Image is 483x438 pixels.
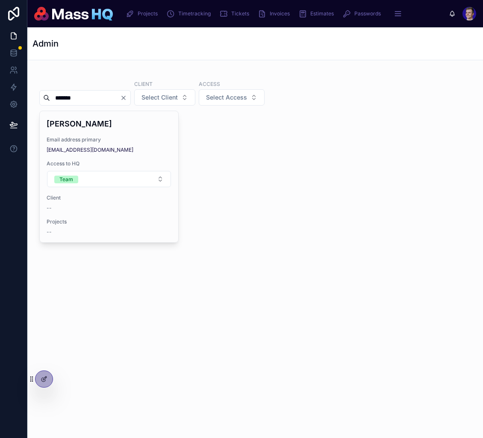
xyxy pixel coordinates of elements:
[47,205,52,212] span: --
[47,171,171,187] button: Select Button
[134,89,195,106] button: Select Button
[120,94,130,101] button: Clear
[47,229,52,235] span: --
[206,93,247,102] span: Select Access
[199,89,265,106] button: Select Button
[47,194,171,201] span: Client
[47,160,171,167] span: Access to HQ
[354,10,381,17] span: Passwords
[141,93,178,102] span: Select Client
[217,6,255,21] a: Tickets
[47,118,171,129] h4: [PERSON_NAME]
[270,10,290,17] span: Invoices
[340,6,387,21] a: Passwords
[138,10,158,17] span: Projects
[39,111,179,243] a: [PERSON_NAME]Email address primary[EMAIL_ADDRESS][DOMAIN_NAME]Access to HQSelect ButtonClient--Pr...
[47,218,171,225] span: Projects
[34,7,113,21] img: App logo
[199,80,220,88] label: Access
[54,175,78,183] button: Unselect TEAM
[47,136,171,143] span: Email address primary
[123,6,164,21] a: Projects
[120,4,449,23] div: scrollable content
[59,176,73,183] div: Team
[134,80,153,88] label: Client
[47,147,133,153] a: [EMAIL_ADDRESS][DOMAIN_NAME]
[255,6,296,21] a: Invoices
[164,6,217,21] a: Timetracking
[310,10,334,17] span: Estimates
[32,38,59,50] h1: Admin
[231,10,249,17] span: Tickets
[296,6,340,21] a: Estimates
[178,10,211,17] span: Timetracking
